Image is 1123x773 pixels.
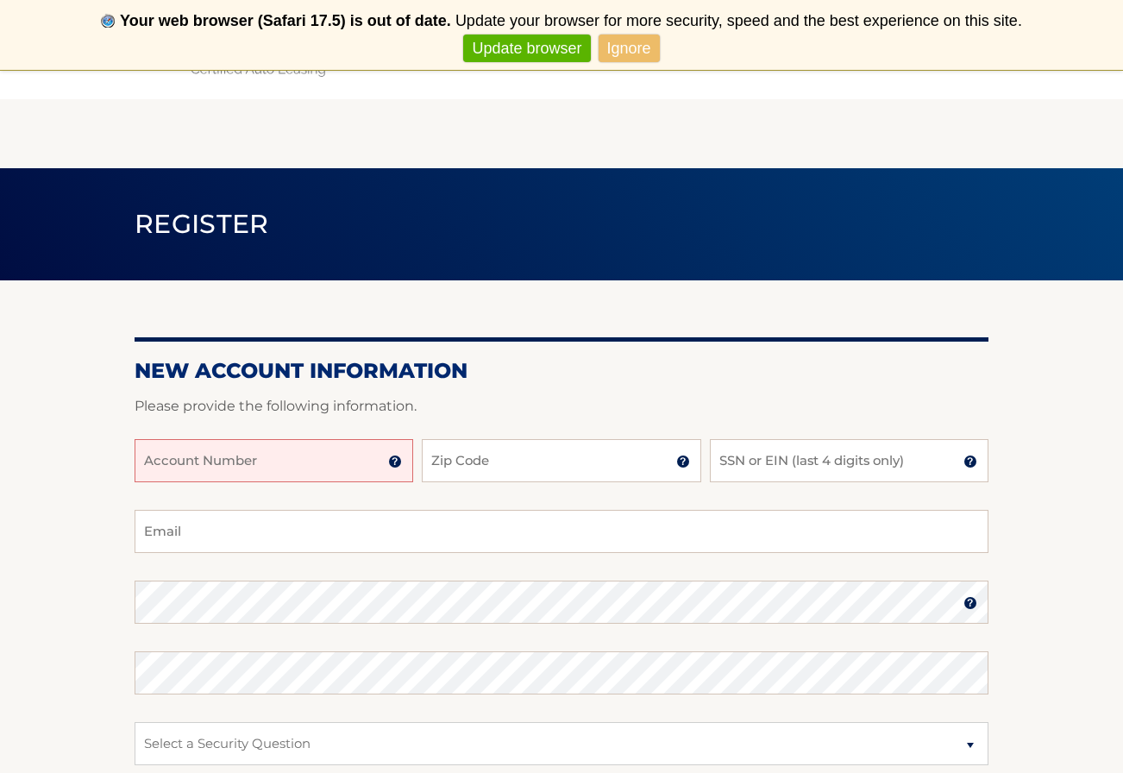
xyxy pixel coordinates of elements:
[455,12,1022,29] span: Update your browser for more security, speed and the best experience on this site.
[135,394,988,418] p: Please provide the following information.
[463,35,590,63] a: Update browser
[676,455,690,468] img: tooltip.svg
[599,35,660,63] a: Ignore
[135,208,269,240] span: Register
[422,439,700,482] input: Zip Code
[710,439,988,482] input: SSN or EIN (last 4 digits only)
[135,358,988,384] h2: New Account Information
[120,12,451,29] b: Your web browser (Safari 17.5) is out of date.
[135,510,988,553] input: Email
[388,455,402,468] img: tooltip.svg
[963,455,977,468] img: tooltip.svg
[963,596,977,610] img: tooltip.svg
[135,439,413,482] input: Account Number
